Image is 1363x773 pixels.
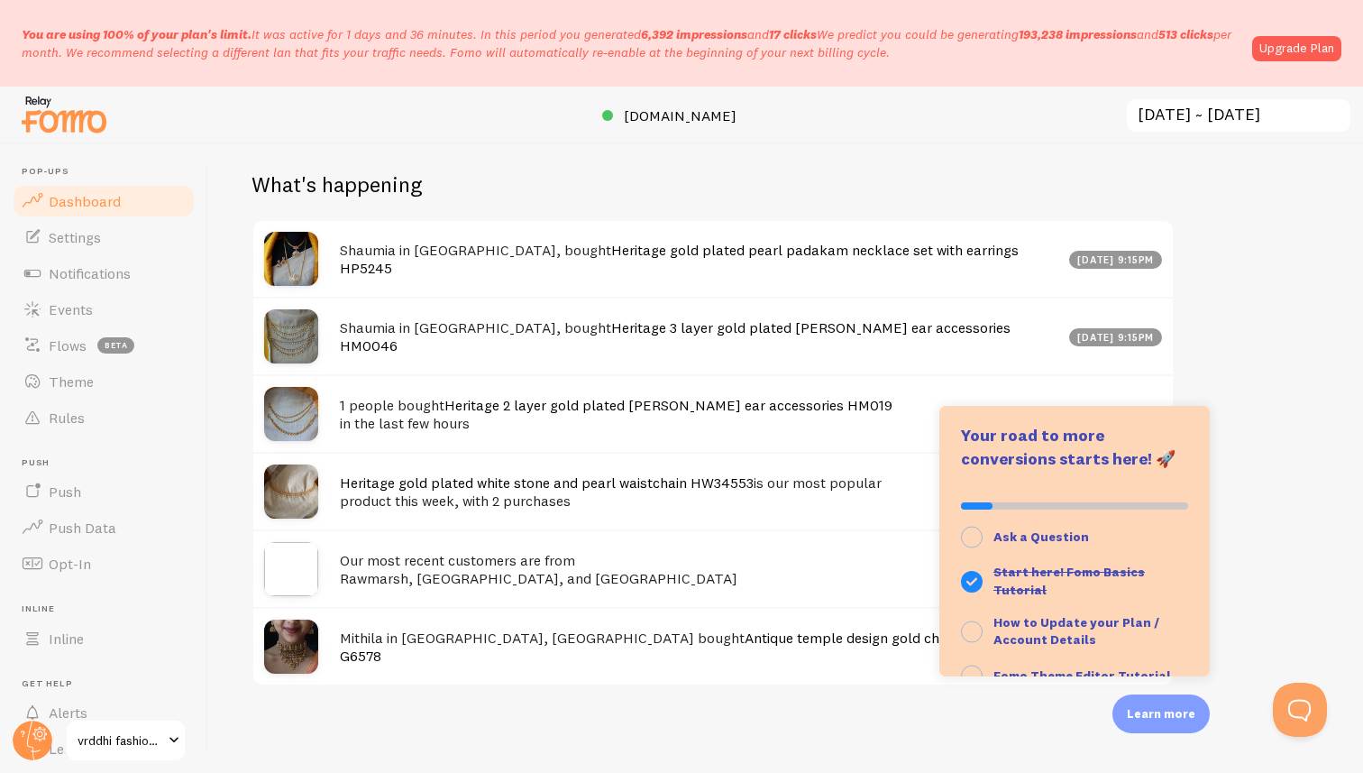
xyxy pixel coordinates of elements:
span: Inline [22,603,197,615]
span: Theme [49,373,94,391]
b: 17 clicks [769,26,817,42]
img: fomo-relay-logo-orange.svg [19,91,109,137]
p: Your road to more conversions starts here! 🚀 [961,424,1188,470]
span: and [641,26,817,42]
span: and [1019,26,1213,42]
div: Learn more [939,406,1210,676]
h4: Shaumia in [GEOGRAPHIC_DATA], bought [340,241,1058,278]
strong: Fomo Theme Editor Tutorial [993,667,1171,684]
span: Push Data [49,519,116,537]
span: Push [49,483,81,501]
span: Rules [49,409,85,427]
a: Alerts [11,695,197,731]
a: Heritage 2 layer gold plated [PERSON_NAME] ear accessories HM019 [444,396,892,414]
button: Ask a Question [939,517,1210,557]
a: Heritage gold plated pearl padakam necklace set with earrings HP5245 [340,241,1019,278]
h4: Our most recent customers are from Rawmarsh, [GEOGRAPHIC_DATA], and [GEOGRAPHIC_DATA] [340,551,1055,588]
b: 193,238 impressions [1019,26,1137,42]
h4: Mithila in [GEOGRAPHIC_DATA], [GEOGRAPHIC_DATA] bought [340,629,1056,666]
span: Events [49,300,93,318]
a: Settings [11,219,197,255]
a: Events [11,291,197,327]
iframe: Help Scout Beacon - Open [1273,683,1327,737]
button: Start here! Fomo Basics Tutorial [939,557,1210,606]
p: Learn more [1127,705,1195,722]
div: [DATE] 9:15pm [1069,251,1163,269]
p: It was active for 1 days and 36 minutes. In this period you generated We predict you could be gen... [22,25,1241,61]
div: 14% of 100% [961,502,1188,510]
span: Settings [49,228,101,246]
div: Learn more [1112,695,1210,733]
span: Alerts [49,704,87,722]
span: Notifications [49,264,131,282]
span: Dashboard [49,192,121,210]
a: Push [11,474,197,510]
b: 6,392 impressions [641,26,747,42]
strong: Ask a Question [993,529,1089,545]
span: Opt-In [49,555,91,573]
span: Push [22,457,197,469]
a: Theme [11,363,197,400]
b: 513 clicks [1158,26,1213,42]
span: Flows [49,336,87,354]
h4: Shaumia in [GEOGRAPHIC_DATA], bought [340,318,1058,355]
a: Heritage gold plated white stone and pearl waistchain HW34553 [340,474,754,492]
a: Upgrade Plan [1252,36,1341,61]
a: Push Data [11,510,197,546]
h4: 1 people bought in the last few hours [340,396,1055,433]
a: Flows beta [11,327,197,363]
a: Antique temple design gold choker necklace G6578 [340,629,1029,666]
span: You are using 100% of your plan's limit. [22,26,252,42]
h4: is our most popular product this week, with 2 purchases [340,474,1055,511]
div: [DATE] 9:15pm [1069,328,1163,346]
strong: How to Update your Plan / Account Details [993,614,1159,649]
a: Opt-In [11,546,197,582]
a: Heritage 3 layer gold plated [PERSON_NAME] ear accessories HM0046 [340,318,1011,355]
span: beta [97,337,134,354]
button: Fomo Theme Editor Tutorial [939,657,1210,696]
a: Dashboard [11,183,197,219]
a: Rules [11,400,197,436]
span: Inline [49,630,84,648]
a: Inline [11,621,197,657]
h2: What's happening [252,170,422,198]
button: How to Update your Plan / Account Details [939,607,1210,657]
a: vrddhi fashion jewellery [65,719,187,762]
span: Pop-ups [22,166,197,178]
a: Notifications [11,255,197,291]
span: Get Help [22,678,197,690]
span: vrddhi fashion jewellery [78,730,163,751]
strong: Start here! Fomo Basics Tutorial [993,564,1145,598]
